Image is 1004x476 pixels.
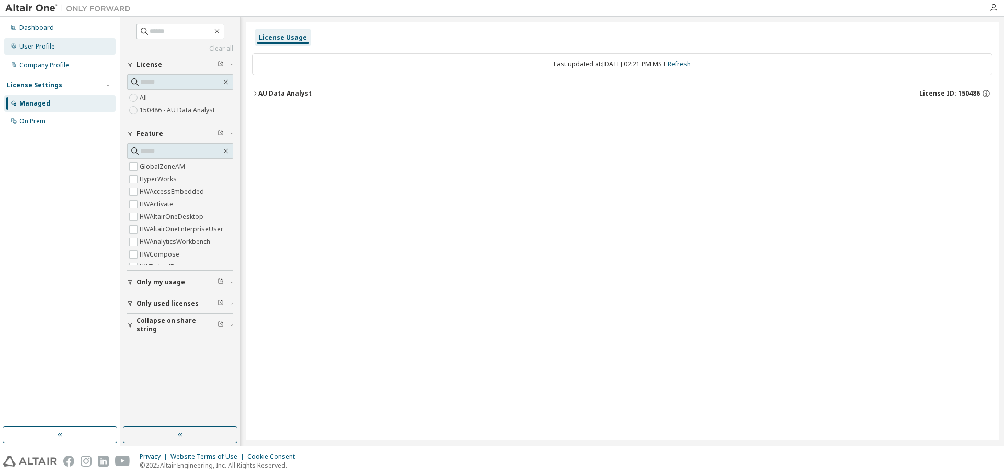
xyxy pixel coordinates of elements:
span: Only my usage [136,278,185,286]
span: License [136,61,162,69]
div: Dashboard [19,24,54,32]
div: Company Profile [19,61,69,69]
button: Feature [127,122,233,145]
a: Clear all [127,44,233,53]
span: Clear filter [218,130,224,138]
label: HWAnalyticsWorkbench [140,236,212,248]
label: GlobalZoneAM [140,160,187,173]
img: instagram.svg [81,456,92,467]
div: License Usage [259,33,307,42]
span: Clear filter [218,321,224,329]
span: Clear filter [218,61,224,69]
img: altair_logo.svg [3,456,57,467]
span: Clear filter [218,278,224,286]
label: HyperWorks [140,173,179,185]
div: Privacy [140,452,170,461]
span: Only used licenses [136,299,199,308]
button: Collapse on share string [127,314,233,336]
span: License ID: 150486 [919,89,980,98]
div: Cookie Consent [247,452,301,461]
label: HWAccessEmbedded [140,185,206,198]
p: © 2025 Altair Engineering, Inc. All Rights Reserved. [140,461,301,470]
button: Only my usage [127,271,233,294]
div: Website Terms of Use [170,452,247,461]
div: On Prem [19,117,45,125]
label: HWAltairOneEnterpriseUser [140,223,225,236]
img: youtube.svg [115,456,130,467]
img: linkedin.svg [98,456,109,467]
div: Managed [19,99,50,108]
button: Only used licenses [127,292,233,315]
label: HWEmbedBasic [140,261,189,273]
label: HWActivate [140,198,175,211]
div: Last updated at: [DATE] 02:21 PM MST [252,53,992,75]
img: Altair One [5,3,136,14]
img: facebook.svg [63,456,74,467]
label: HWCompose [140,248,181,261]
label: All [140,91,149,104]
label: 150486 - AU Data Analyst [140,104,217,117]
div: License Settings [7,81,62,89]
div: AU Data Analyst [258,89,312,98]
button: AU Data AnalystLicense ID: 150486 [252,82,992,105]
a: Refresh [668,60,691,68]
span: Feature [136,130,163,138]
span: Clear filter [218,299,224,308]
button: License [127,53,233,76]
label: HWAltairOneDesktop [140,211,206,223]
div: User Profile [19,42,55,51]
span: Collapse on share string [136,317,218,333]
